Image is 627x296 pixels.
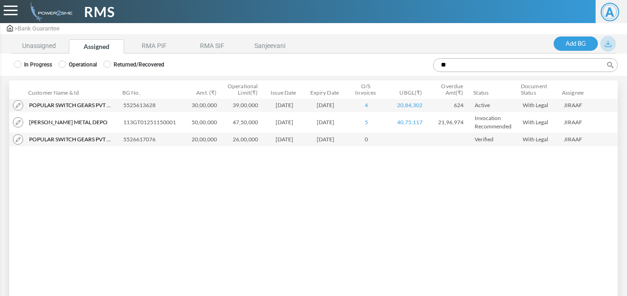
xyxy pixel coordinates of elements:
li: RMA SIF [184,39,240,54]
th: Document Status: activate to sort column ascending [518,80,559,98]
a: 4 [365,102,368,109]
th: Expiry Date: activate to sort column ascending [306,80,347,98]
li: Assigned [69,39,124,54]
td: 0 [348,133,389,146]
a: 40,75,117 [397,119,422,126]
th: Issue Date: activate to sort column ascending [265,80,306,98]
label: In Progress [14,60,52,69]
td: 20,00,000 [183,133,224,146]
th: O/S Invoices: activate to sort column ascending [347,80,388,98]
td: With Legal [519,133,560,146]
span: POPULAR SWITCH GEARS PVT LTD [29,101,112,109]
td: 50,00,000 [183,112,224,133]
td: 624 [430,98,471,112]
td: [DATE] [265,133,307,146]
td: 26,00,000 [224,133,265,146]
label: Returned/Recovered [103,60,164,69]
input: Search: [433,58,618,72]
th: Status: activate to sort column ascending [470,80,518,98]
li: RMA PIF [127,39,182,54]
th: &nbsp;: activate to sort column descending [9,80,25,98]
td: 39,00,000 [224,98,265,112]
th: Overdue Amt(₹): activate to sort column ascending [429,80,470,98]
img: modify.png [13,100,23,110]
td: [DATE] [265,98,307,112]
td: Invocation Recommended [471,112,519,133]
img: download_blue.svg [605,41,611,47]
img: admin [7,25,13,31]
label: Operational [59,60,97,69]
td: [DATE] [265,112,307,133]
th: Operational Limit(₹): activate to sort column ascending [224,80,265,98]
td: 21,96,974 [430,112,471,133]
td: With Legal [519,98,560,112]
td: [DATE] [307,112,348,133]
span: POPULAR SWITCH GEARS PVT LTD [29,135,112,144]
td: Active [471,98,519,112]
img: admin [27,2,72,21]
th: BG No.: activate to sort column ascending [120,80,183,98]
a: 20,84,302 [397,102,422,109]
th: Customer Name &amp; Id: activate to sort column ascending [25,80,120,98]
label: Search: [430,58,618,72]
td: 113GT01251150001 [120,112,183,133]
span: A [601,3,619,21]
li: Unassigned [11,39,66,54]
td: With Legal [519,112,560,133]
td: [DATE] [307,133,348,146]
img: modify.png [13,117,23,127]
td: Verified [471,133,519,146]
img: modify.png [13,134,23,145]
th: Amt. (₹): activate to sort column ascending [183,80,224,98]
td: [DATE] [307,98,348,112]
th: UBGL(₹): activate to sort column ascending [388,80,429,98]
span: Bank Guarantee [18,25,60,32]
a: 5 [365,119,368,126]
td: 5525613628 [120,98,183,112]
td: 30,00,000 [183,98,224,112]
td: 47,50,000 [224,112,265,133]
span: RMS [84,1,115,22]
span: [PERSON_NAME] Metal Depo [29,118,108,127]
td: 5526617076 [120,133,183,146]
a: Add BG [554,36,598,51]
li: Sanjeevani [242,39,297,54]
